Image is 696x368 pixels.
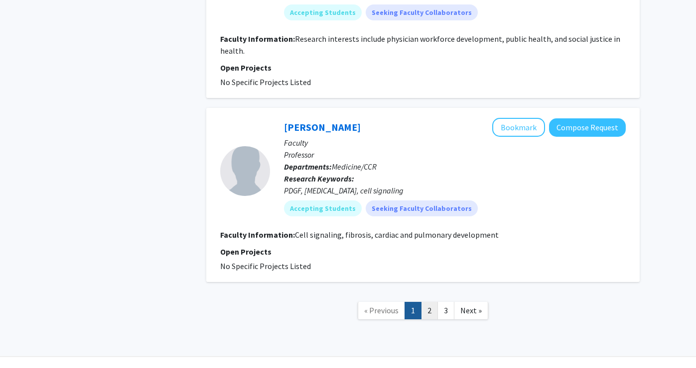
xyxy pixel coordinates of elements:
[220,34,295,44] b: Faculty Information:
[220,246,626,258] p: Open Projects
[358,302,405,319] a: Previous Page
[7,323,42,361] iframe: Chat
[364,305,399,315] span: « Previous
[206,292,640,332] nav: Page navigation
[284,162,332,172] b: Departments:
[284,121,361,133] a: [PERSON_NAME]
[549,118,626,137] button: Compose Request to Michelle Tallquist
[220,230,295,240] b: Faculty Information:
[454,302,488,319] a: Next
[284,149,626,161] p: Professor
[220,77,311,87] span: No Specific Projects Listed
[366,200,478,216] mat-chip: Seeking Faculty Collaborators
[421,302,438,319] a: 2
[366,4,478,20] mat-chip: Seeking Faculty Collaborators
[220,62,626,74] p: Open Projects
[284,174,354,184] b: Research Keywords:
[437,302,454,319] a: 3
[332,162,377,172] span: Medicine/CCR
[284,137,626,149] p: Faculty
[492,118,545,137] button: Add Michelle Tallquist to Bookmarks
[220,261,311,271] span: No Specific Projects Listed
[220,34,620,56] fg-read-more: Research interests include physician workforce development, public health, and social justice in ...
[284,184,626,196] div: PDGF, [MEDICAL_DATA], cell signaling
[284,4,362,20] mat-chip: Accepting Students
[295,230,499,240] fg-read-more: Cell signaling, fibrosis, cardiac and pulmonary development
[284,200,362,216] mat-chip: Accepting Students
[405,302,421,319] a: 1
[460,305,482,315] span: Next »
